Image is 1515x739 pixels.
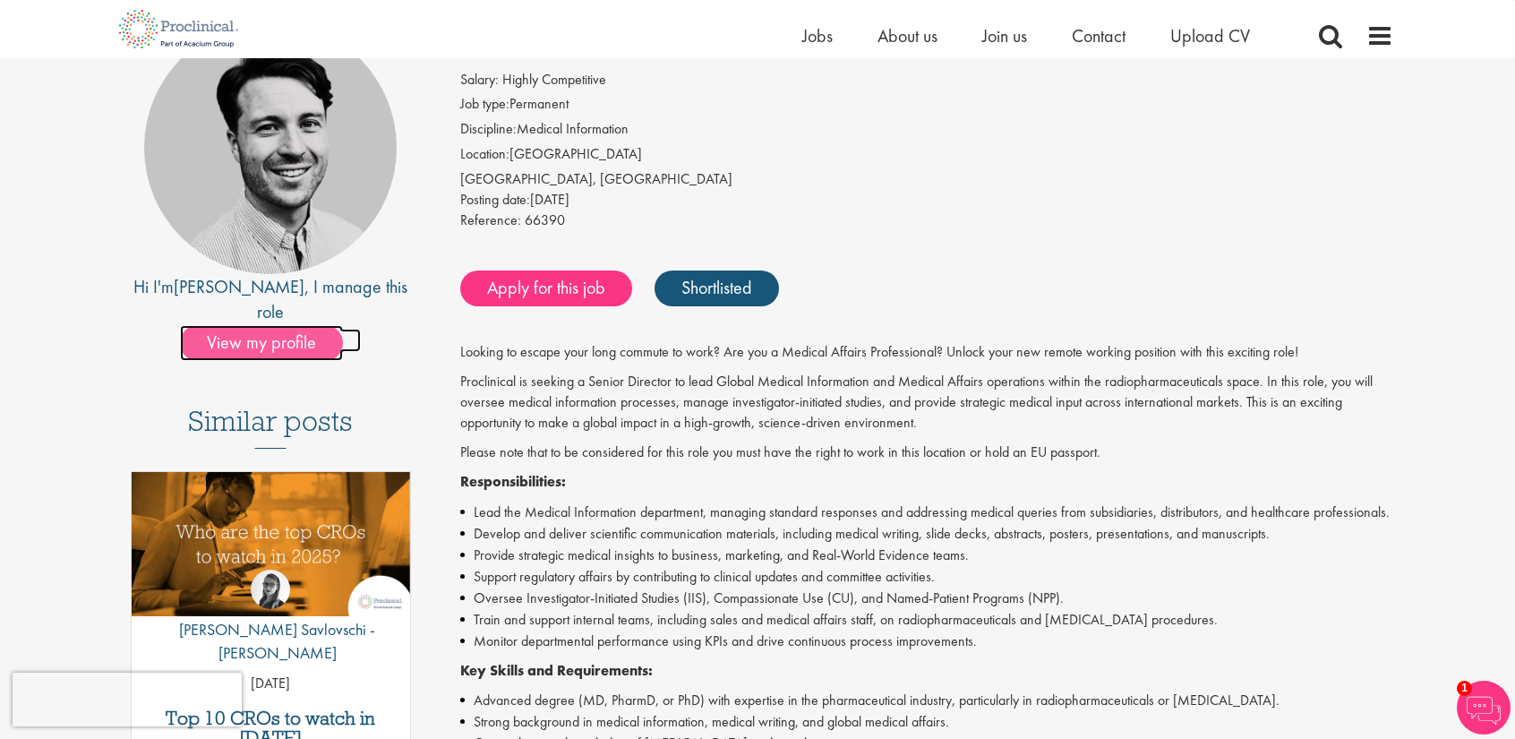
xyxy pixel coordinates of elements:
p: Proclinical is seeking a Senior Director to lead Global Medical Information and Medical Affairs o... [460,372,1394,434]
a: About us [877,24,937,47]
li: [GEOGRAPHIC_DATA] [460,144,1394,169]
a: Contact [1072,24,1126,47]
div: [GEOGRAPHIC_DATA], [GEOGRAPHIC_DATA] [460,169,1394,190]
li: Train and support internal teams, including sales and medical affairs staff, on radiopharmaceutic... [460,609,1394,631]
img: imeage of recruiter Thomas Pinnock [144,21,397,274]
a: Apply for this job [460,271,632,306]
p: Please note that to be considered for this role you must have the right to work in this location ... [460,443,1394,463]
li: Permanent [460,94,1394,119]
li: Advanced degree (MD, PharmD, or PhD) with expertise in the pharmaceutical industry, particularly ... [460,690,1394,711]
h3: Similar posts [188,406,353,449]
label: Job type: [460,94,509,115]
a: Shortlisted [655,271,779,306]
label: Reference: [460,211,521,231]
li: Develop and deliver scientific communication materials, including medical writing, slide decks, a... [460,523,1394,545]
a: Theodora Savlovschi - Wicks [PERSON_NAME] Savlovschi - [PERSON_NAME] [132,570,410,673]
span: 1 [1457,681,1472,696]
a: View my profile [180,329,361,352]
li: Oversee Investigator-Initiated Studies (IIS), Compassionate Use (CU), and Named-Patient Programs ... [460,588,1394,609]
a: Upload CV [1170,24,1250,47]
li: Support regulatory affairs by contributing to clinical updates and committee activities. [460,566,1394,588]
strong: Responsibilities: [460,472,566,491]
li: Provide strategic medical insights to business, marketing, and Real-World Evidence teams. [460,545,1394,566]
a: Join us [982,24,1027,47]
span: Posting date: [460,190,530,209]
li: Monitor departmental performance using KPIs and drive continuous process improvements. [460,631,1394,652]
strong: Key Skills and Requirements: [460,661,653,680]
p: Looking to escape your long commute to work? Are you a Medical Affairs Professional? Unlock your ... [460,342,1394,363]
li: Strong background in medical information, medical writing, and global medical affairs. [460,711,1394,733]
img: Chatbot [1457,681,1511,735]
li: Medical Information [460,119,1394,144]
span: 66390 [525,211,565,229]
p: [PERSON_NAME] Savlovschi - [PERSON_NAME] [132,618,410,664]
p: [DATE] [132,674,410,694]
span: View my profile [180,325,343,361]
label: Discipline: [460,119,517,140]
div: [DATE] [460,190,1394,211]
li: Lead the Medical Information department, managing standard responses and addressing medical queri... [460,502,1394,523]
a: Jobs [802,24,833,47]
iframe: reCAPTCHA [13,673,242,726]
label: Location: [460,144,509,165]
a: [PERSON_NAME] [174,275,304,298]
img: Top 10 CROs 2025 | Proclinical [132,472,410,616]
a: Link to a post [132,472,410,631]
span: Highly Competitive [502,70,606,89]
img: Theodora Savlovschi - Wicks [251,570,290,609]
label: Salary: [460,70,499,90]
div: Hi I'm , I manage this role [122,274,420,325]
